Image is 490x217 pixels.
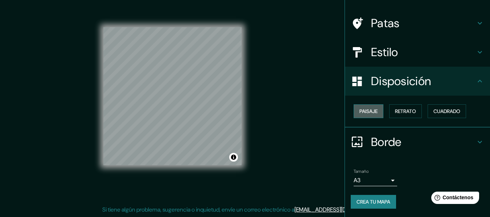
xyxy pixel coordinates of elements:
[354,176,361,184] font: A3
[354,104,383,118] button: Paisaje
[354,168,368,174] font: Tamaño
[103,27,242,165] canvas: Mapa
[428,104,466,118] button: Cuadrado
[371,16,400,31] font: Patas
[351,195,396,209] button: Crea tu mapa
[433,108,460,114] font: Cuadrado
[345,38,490,67] div: Estilo
[229,153,238,162] button: Activar o desactivar atribución
[359,108,378,114] font: Paisaje
[389,104,422,118] button: Retrato
[102,206,295,213] font: Si tiene algún problema, sugerencia o inquietud, envíe un correo electrónico a
[357,199,390,205] font: Crea tu mapa
[345,128,490,157] div: Borde
[371,45,398,60] font: Estilo
[425,189,482,209] iframe: Lanzador de widgets de ayuda
[371,134,402,150] font: Borde
[354,175,397,186] div: A3
[345,9,490,38] div: Patas
[295,206,384,213] a: [EMAIL_ADDRESS][DOMAIN_NAME]
[345,67,490,96] div: Disposición
[395,108,416,114] font: Retrato
[371,74,431,89] font: Disposición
